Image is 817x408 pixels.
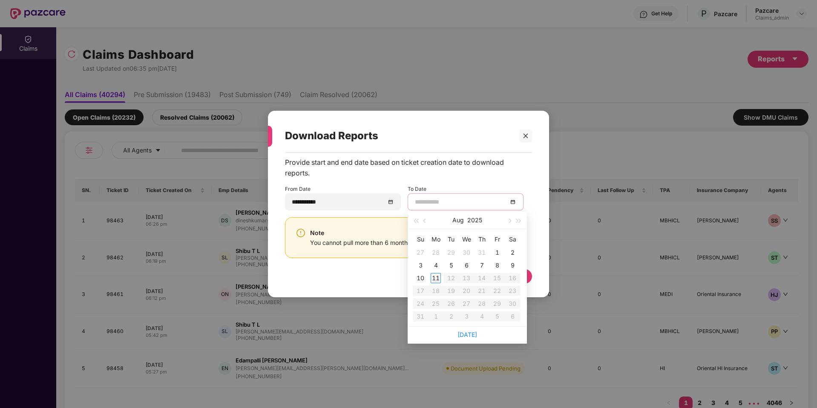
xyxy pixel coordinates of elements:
span: close-circle [388,199,394,205]
td: 2025-08-04 [428,259,443,272]
button: 2025 [467,212,482,229]
td: 2025-07-30 [459,246,474,259]
div: 1 [492,247,502,258]
div: 5 [446,260,456,270]
div: Provide start and end date based on ticket creation date to download reports. [285,157,524,178]
th: Th [474,233,489,246]
td: 2025-08-11 [428,272,443,284]
td: 2025-07-28 [428,246,443,259]
div: 9 [507,260,518,270]
div: 10 [415,273,426,283]
span: close [523,133,529,139]
div: 8 [492,260,502,270]
td: 2025-08-06 [459,259,474,272]
img: svg+xml;base64,PHN2ZyBpZD0iV2FybmluZ18tXzI0eDI0IiBkYXRhLW5hbWU9Ildhcm5pbmcgLSAyNHgyNCIgeG1sbnM9Im... [296,228,306,238]
div: 4 [431,260,441,270]
th: We [459,233,474,246]
th: Mo [428,233,443,246]
td: 2025-08-02 [505,246,520,259]
td: 2025-08-05 [443,259,459,272]
div: You cannot pull more than 6 months of data at a time. [310,238,460,247]
div: 7 [477,260,487,270]
button: Aug [452,212,464,229]
th: Sa [505,233,520,246]
div: 31 [477,247,487,258]
td: 2025-08-09 [505,259,520,272]
a: [DATE] [457,331,477,338]
div: To Date [408,185,524,210]
div: 11 [431,273,441,283]
div: From Date [285,185,401,210]
td: 2025-08-07 [474,259,489,272]
th: Su [413,233,428,246]
div: 27 [415,247,426,258]
div: 2 [507,247,518,258]
td: 2025-08-01 [489,246,505,259]
div: 29 [446,247,456,258]
div: Note [310,228,460,238]
div: 30 [461,247,472,258]
td: 2025-08-08 [489,259,505,272]
td: 2025-07-27 [413,246,428,259]
td: 2025-08-10 [413,272,428,284]
div: 3 [415,260,426,270]
div: Download Reports [285,119,512,152]
th: Fr [489,233,505,246]
td: 2025-07-31 [474,246,489,259]
td: 2025-07-29 [443,246,459,259]
th: Tu [443,233,459,246]
div: 6 [461,260,472,270]
div: 28 [431,247,441,258]
td: 2025-08-03 [413,259,428,272]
